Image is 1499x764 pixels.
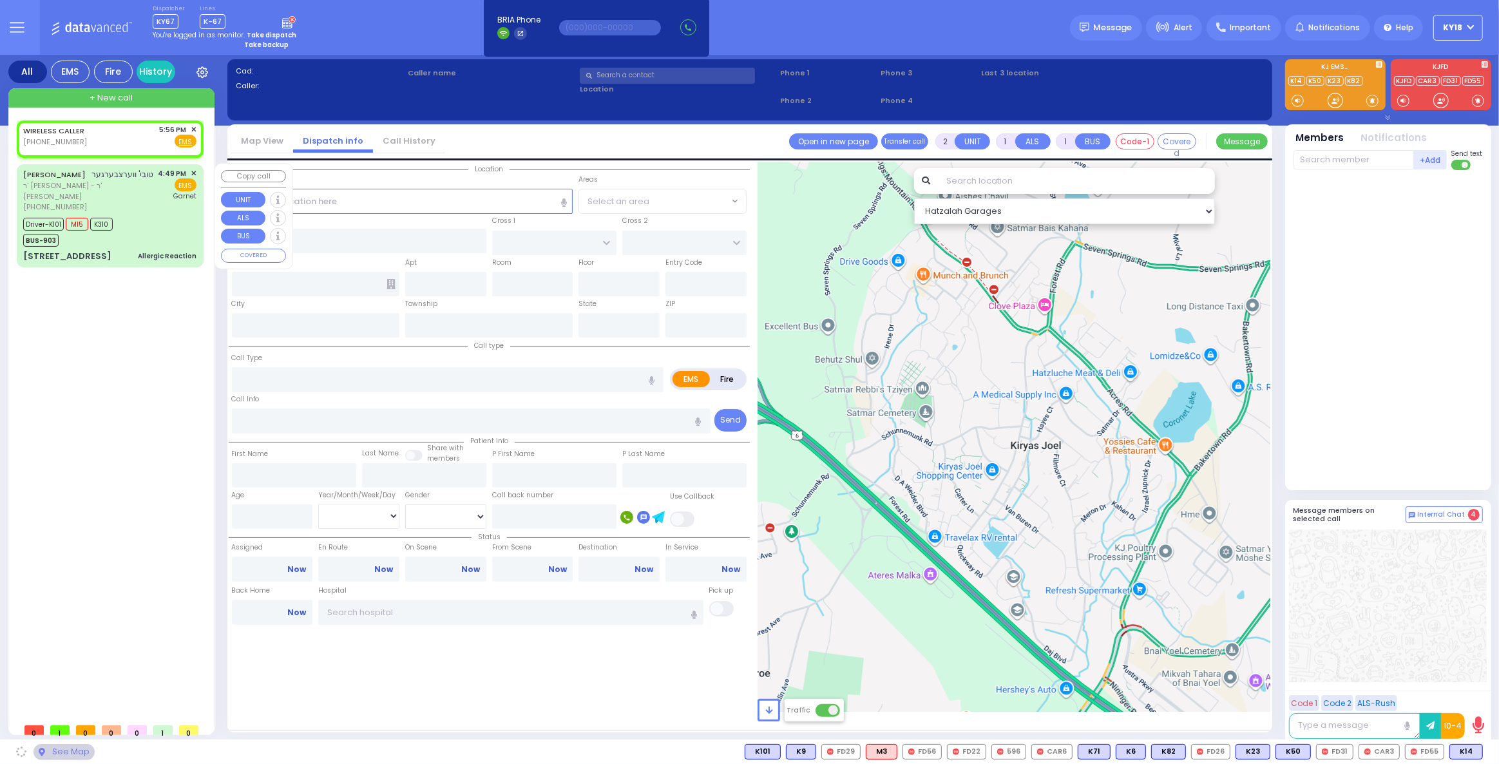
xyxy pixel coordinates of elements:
div: K6 [1116,744,1146,759]
label: In Service [665,542,747,553]
img: red-radio-icon.svg [1364,749,1371,755]
button: UNIT [221,192,265,207]
a: Call History [373,135,445,147]
label: Apt [405,258,417,268]
label: Fire [709,371,745,387]
input: Search location [939,168,1215,194]
span: Select an area [587,195,649,208]
label: KJ EMS... [1285,64,1386,73]
button: UNIT [955,133,990,149]
button: 10-4 [1441,713,1465,739]
a: WIRELESS CALLER [23,126,84,136]
div: FD29 [821,744,861,759]
label: Call Type [232,353,263,363]
span: Call type [468,341,510,350]
a: Now [721,564,740,575]
div: See map [33,744,94,760]
span: Alert [1174,22,1192,33]
div: EMS [51,61,90,83]
div: M3 [866,744,897,759]
a: Open in new page [789,133,878,149]
div: Allergic Reaction [138,251,196,261]
div: FD31 [1316,744,1353,759]
a: Now [635,564,653,575]
div: Fire [94,61,133,83]
div: BLS [1236,744,1270,759]
div: [STREET_ADDRESS] [23,250,111,263]
span: [PHONE_NUMBER] [23,202,87,212]
div: CAR6 [1031,744,1073,759]
span: 5:56 PM [160,125,187,135]
label: En Route [318,542,399,553]
img: red-radio-icon.svg [908,749,915,755]
label: Caller: [236,81,403,91]
a: K82 [1345,76,1363,86]
label: Floor [578,258,594,268]
label: State [578,299,597,309]
label: Traffic [787,705,810,715]
a: K50 [1306,76,1324,86]
span: BRIA Phone [497,14,540,26]
label: Turn off text [1451,158,1472,171]
span: 0 [76,725,95,735]
a: K14 [1288,76,1305,86]
img: comment-alt.png [1409,512,1415,519]
span: Patient info [464,436,515,446]
div: BLS [786,744,816,759]
label: Cross 2 [622,216,648,226]
a: Now [461,564,480,575]
label: On Scene [405,542,486,553]
u: EMS [179,137,193,147]
span: You're logged in as monitor. [153,30,245,40]
button: KY18 [1433,15,1483,41]
label: Pick up [709,586,734,596]
input: (000)000-00000 [559,20,661,35]
button: Internal Chat 4 [1406,506,1483,523]
img: Logo [51,19,137,35]
label: Cad: [236,66,403,77]
span: Help [1396,22,1413,33]
button: Covered [1158,133,1196,149]
a: Now [287,607,306,618]
label: Dispatcher [153,5,185,13]
label: Back Home [232,586,313,596]
span: KY67 [153,14,178,29]
div: BLS [1116,744,1146,759]
label: Areas [578,175,598,185]
span: 1 [50,725,70,735]
button: Message [1216,133,1268,149]
img: message.svg [1080,23,1089,32]
span: Message [1094,21,1132,34]
button: ALS-Rush [1355,695,1397,711]
span: ✕ [191,168,196,179]
span: ר' [PERSON_NAME] - ר' [PERSON_NAME] [23,180,154,202]
span: Phone 3 [881,68,977,79]
small: Share with [427,443,464,453]
img: red-radio-icon.svg [1322,749,1328,755]
span: 1 [153,725,173,735]
span: Notifications [1308,22,1360,33]
span: K310 [90,218,113,231]
button: Code-1 [1116,133,1154,149]
label: Entry Code [665,258,702,268]
a: KJFD [1394,76,1415,86]
div: BLS [1275,744,1311,759]
input: Search a contact [580,68,755,84]
label: Caller name [408,68,575,79]
button: BUS [1075,133,1111,149]
div: BLS [1449,744,1483,759]
div: K50 [1275,744,1311,759]
span: Phone 2 [780,95,876,106]
div: BLS [1078,744,1111,759]
label: Age [232,490,245,501]
a: Now [374,564,393,575]
div: Year/Month/Week/Day [318,490,399,501]
span: ✕ [191,124,196,135]
label: EMS [673,371,710,387]
span: KY18 [1444,22,1463,33]
div: K23 [1236,744,1270,759]
div: K14 [1449,744,1483,759]
a: FD55 [1462,76,1484,86]
label: Room [492,258,511,268]
label: First Name [232,449,269,459]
